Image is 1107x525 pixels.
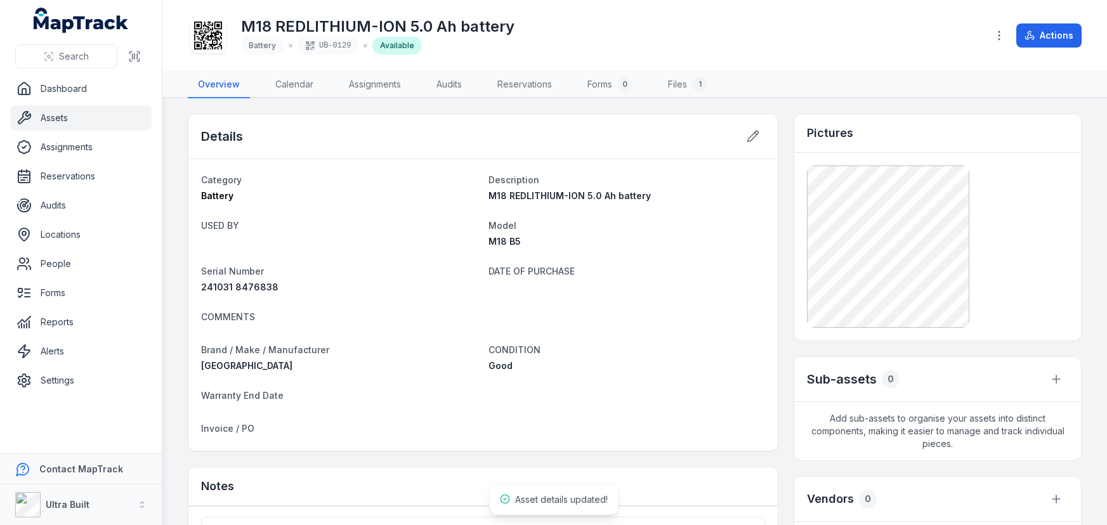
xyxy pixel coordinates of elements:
[59,50,89,63] span: Search
[298,37,358,55] div: UB-0129
[201,423,254,434] span: Invoice / PO
[10,251,152,276] a: People
[10,193,152,218] a: Audits
[188,72,250,98] a: Overview
[339,72,411,98] a: Assignments
[577,72,643,98] a: Forms0
[201,174,242,185] span: Category
[201,282,278,292] span: 241031 8476838
[488,190,651,201] span: M18 REDLITHIUM-ION 5.0 Ah battery
[265,72,324,98] a: Calendar
[488,266,575,276] span: DATE OF PURCHASE
[487,72,562,98] a: Reservations
[39,463,123,474] strong: Contact MapTrack
[10,368,152,393] a: Settings
[658,72,717,98] a: Files1
[34,8,129,33] a: MapTrack
[426,72,472,98] a: Audits
[488,236,521,247] span: M18 B5
[201,220,239,231] span: USED BY
[46,499,89,510] strong: Ultra Built
[10,222,152,247] a: Locations
[515,494,608,505] span: Asset details updated!
[488,360,513,371] span: Good
[488,174,539,185] span: Description
[201,344,329,355] span: Brand / Make / Manufacturer
[859,490,877,508] div: 0
[882,370,900,388] div: 0
[488,344,540,355] span: CONDITION
[10,339,152,364] a: Alerts
[617,77,632,92] div: 0
[10,280,152,306] a: Forms
[201,127,243,145] h2: Details
[372,37,422,55] div: Available
[807,124,853,142] h3: Pictures
[807,370,877,388] h2: Sub-assets
[10,105,152,131] a: Assets
[241,16,514,37] h1: M18 REDLITHIUM-ION 5.0 Ah battery
[201,390,284,401] span: Warranty End Date
[201,311,255,322] span: COMMENTS
[1016,23,1082,48] button: Actions
[488,220,516,231] span: Model
[201,360,292,371] span: [GEOGRAPHIC_DATA]
[201,190,233,201] span: Battery
[10,164,152,189] a: Reservations
[15,44,117,68] button: Search
[692,77,707,92] div: 1
[794,402,1081,460] span: Add sub-assets to organise your assets into distinct components, making it easier to manage and t...
[10,134,152,160] a: Assignments
[807,490,854,508] h3: Vendors
[201,477,234,495] h3: Notes
[201,266,264,276] span: Serial Number
[10,309,152,335] a: Reports
[249,41,276,50] span: Battery
[10,76,152,101] a: Dashboard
